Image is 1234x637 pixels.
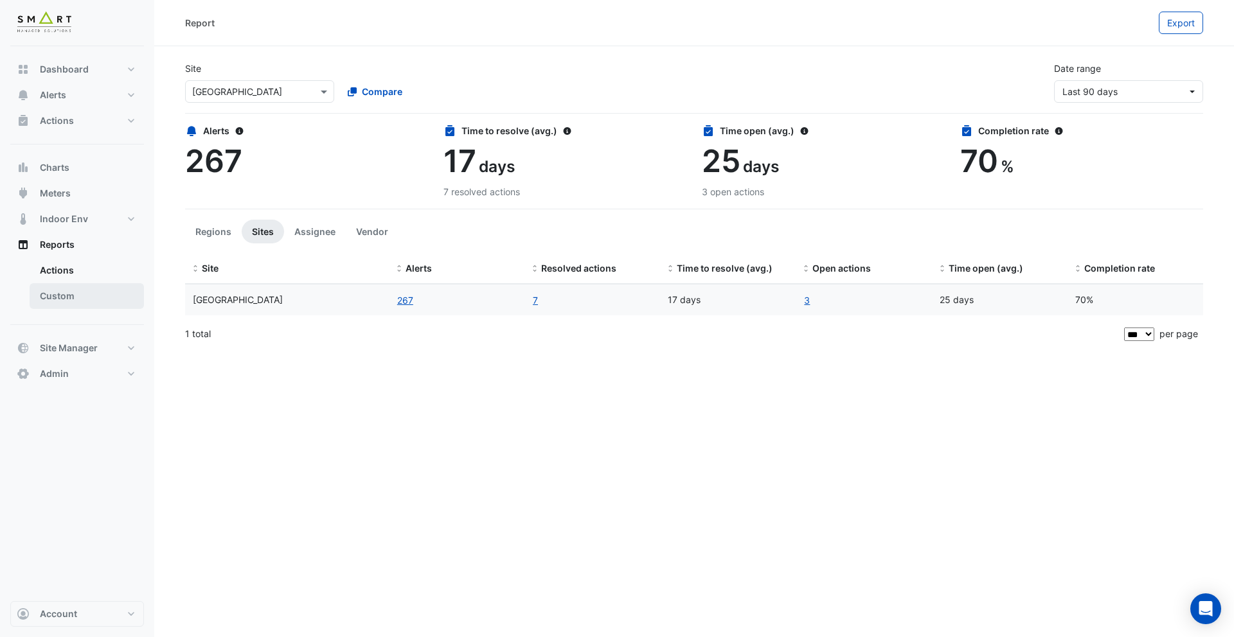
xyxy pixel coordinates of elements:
div: Completion (%) = Resolved Actions / (Resolved Actions + Open Actions) [1075,261,1195,276]
span: Actions [40,114,74,127]
a: 3 [803,293,810,308]
button: Admin [10,361,144,387]
app-icon: Alerts [17,89,30,101]
app-icon: Site Manager [17,342,30,354]
div: 1 total [185,318,1122,350]
div: 3 open actions [702,185,945,198]
app-icon: Dashboard [17,63,30,76]
span: Site Manager [40,342,98,354]
span: Alerts [40,89,66,101]
app-icon: Indoor Env [17,213,30,225]
button: Account [10,601,144,627]
button: Regions [185,220,242,243]
button: Reports [10,232,144,257]
button: Dashboard [10,57,144,82]
span: Charts [40,161,69,174]
button: Last 90 days [1054,80,1203,103]
span: Completion rate [1084,263,1155,274]
div: Completion rate [960,124,1203,137]
button: Assignee [284,220,346,243]
button: Vendor [346,220,398,243]
span: Site [202,263,219,274]
button: Alerts [10,82,144,108]
span: Time open (avg.) [949,263,1023,274]
div: Reports [10,257,144,314]
button: Charts [10,155,144,180]
button: Actions [10,108,144,134]
app-icon: Actions [17,114,30,127]
span: Thames Tower [193,294,283,305]
span: 16 Jul 25 - 14 Oct 25 [1062,86,1118,97]
button: Indoor Env [10,206,144,232]
button: Export [1159,12,1203,34]
div: Time open (avg.) [702,124,945,137]
span: days [743,157,779,176]
span: % [1001,157,1014,176]
app-icon: Reports [17,238,30,251]
span: Time to resolve (avg.) [677,263,773,274]
app-icon: Meters [17,187,30,200]
img: Company Logo [15,10,73,36]
span: Open actions [812,263,871,274]
span: Dashboard [40,63,89,76]
button: Sites [242,220,284,243]
span: Compare [362,85,402,98]
span: days [479,157,515,176]
span: 70 [960,142,998,180]
button: Meters [10,180,144,206]
label: Site [185,62,201,75]
button: Compare [339,80,411,103]
div: Report [185,16,215,30]
span: Export [1167,17,1195,28]
span: 17 [443,142,476,180]
a: 7 [532,293,539,308]
div: 7 resolved actions [443,185,686,198]
div: Time to resolve (avg.) [443,124,686,137]
span: Account [40,607,77,620]
span: 25 [702,142,740,180]
app-icon: Charts [17,161,30,174]
div: 70% [1075,293,1195,308]
span: per page [1159,328,1198,339]
div: Alerts [185,124,428,137]
a: Actions [30,257,144,283]
div: Open Intercom Messenger [1190,593,1221,624]
label: Date range [1054,62,1101,75]
span: Alerts [406,263,432,274]
div: 25 days [940,293,1060,308]
span: Reports [40,238,75,251]
span: Meters [40,187,71,200]
span: Admin [40,367,69,380]
span: Resolved actions [541,263,616,274]
span: Indoor Env [40,213,88,225]
button: 267 [397,293,414,308]
div: 17 days [668,293,788,308]
a: Custom [30,283,144,309]
app-icon: Admin [17,367,30,380]
button: Site Manager [10,335,144,361]
span: 267 [185,142,242,180]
